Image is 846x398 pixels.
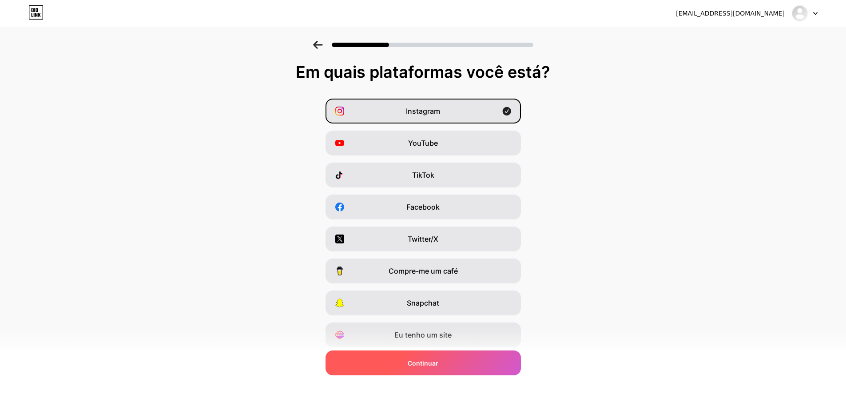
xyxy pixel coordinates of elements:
[406,107,440,115] font: Instagram
[412,171,434,179] font: TikTok
[394,330,452,339] font: Eu tenho um site
[407,298,439,307] font: Snapchat
[408,235,438,243] font: Twitter/X
[296,62,550,82] font: Em quais plataformas você está?
[408,359,438,367] font: Continuar
[408,139,438,147] font: YouTube
[791,5,808,22] img: Atendimento Poleza
[406,203,440,211] font: Facebook
[389,267,458,275] font: Compre-me um café
[676,10,785,17] font: [EMAIL_ADDRESS][DOMAIN_NAME]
